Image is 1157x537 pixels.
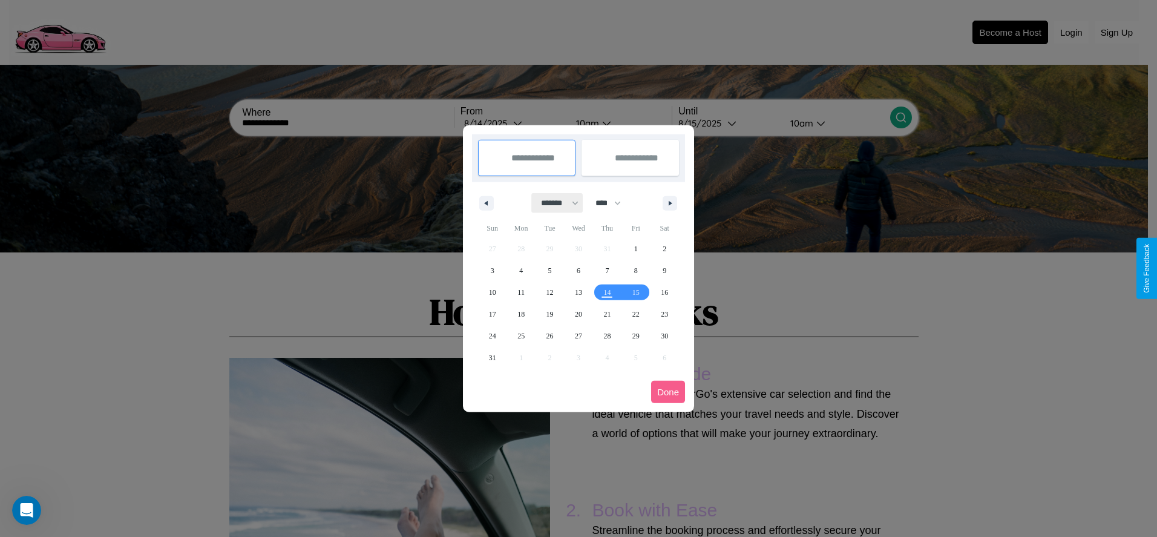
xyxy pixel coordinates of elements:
span: 27 [575,325,582,347]
span: 19 [546,303,554,325]
button: 27 [564,325,592,347]
button: 21 [593,303,621,325]
span: 12 [546,282,554,303]
button: Done [651,381,685,403]
span: 29 [632,325,640,347]
button: 14 [593,282,621,303]
button: 6 [564,260,592,282]
span: Sat [651,219,679,238]
span: 7 [605,260,609,282]
span: 20 [575,303,582,325]
span: 8 [634,260,638,282]
button: 28 [593,325,621,347]
button: 18 [506,303,535,325]
span: Fri [621,219,650,238]
span: 22 [632,303,640,325]
button: 29 [621,325,650,347]
button: 11 [506,282,535,303]
iframe: Intercom live chat [12,496,41,525]
span: 24 [489,325,496,347]
button: 17 [478,303,506,325]
div: Give Feedback [1142,244,1151,293]
button: 22 [621,303,650,325]
button: 30 [651,325,679,347]
span: 30 [661,325,668,347]
button: 26 [536,325,564,347]
button: 23 [651,303,679,325]
span: 3 [491,260,494,282]
button: 10 [478,282,506,303]
span: Sun [478,219,506,238]
span: 16 [661,282,668,303]
button: 19 [536,303,564,325]
span: 1 [634,238,638,260]
span: 11 [517,282,525,303]
span: 25 [517,325,525,347]
button: 31 [478,347,506,369]
span: 17 [489,303,496,325]
button: 8 [621,260,650,282]
button: 16 [651,282,679,303]
button: 24 [478,325,506,347]
button: 9 [651,260,679,282]
button: 2 [651,238,679,260]
span: 4 [519,260,523,282]
button: 3 [478,260,506,282]
span: 21 [603,303,611,325]
button: 1 [621,238,650,260]
button: 13 [564,282,592,303]
span: 23 [661,303,668,325]
span: 5 [548,260,552,282]
span: 13 [575,282,582,303]
span: 18 [517,303,525,325]
button: 20 [564,303,592,325]
span: 15 [632,282,640,303]
span: 6 [577,260,580,282]
span: 14 [603,282,611,303]
span: Tue [536,219,564,238]
button: 5 [536,260,564,282]
span: 31 [489,347,496,369]
span: Mon [506,219,535,238]
button: 7 [593,260,621,282]
span: 9 [663,260,666,282]
span: 2 [663,238,666,260]
button: 25 [506,325,535,347]
span: 10 [489,282,496,303]
span: Thu [593,219,621,238]
span: 28 [603,325,611,347]
span: 26 [546,325,554,347]
button: 4 [506,260,535,282]
button: 15 [621,282,650,303]
span: Wed [564,219,592,238]
button: 12 [536,282,564,303]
